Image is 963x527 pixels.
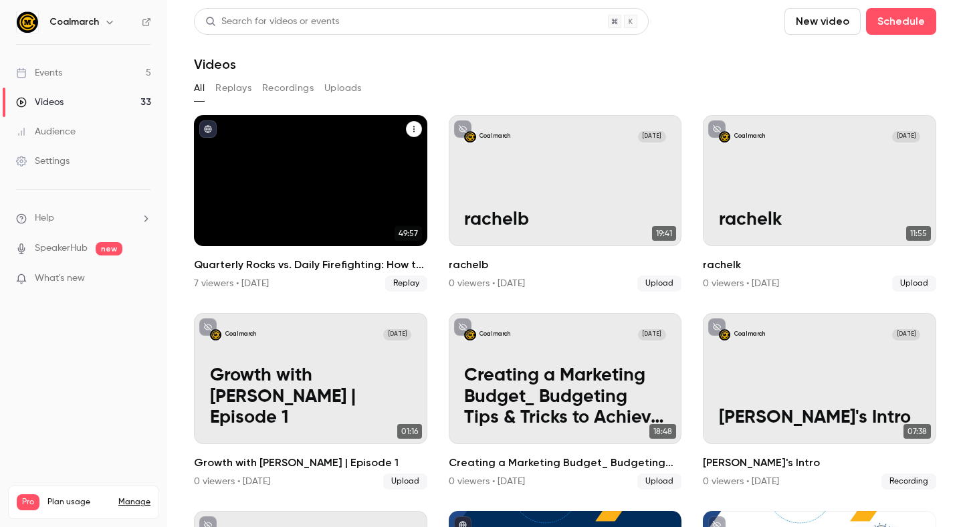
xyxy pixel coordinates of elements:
span: [DATE] [892,131,920,142]
h1: Videos [194,56,236,72]
span: What's new [35,272,85,286]
span: Help [35,211,54,225]
button: published [199,120,217,138]
a: Manage [118,497,150,508]
button: unpublished [199,318,217,336]
div: Search for videos or events [205,15,339,29]
p: Coalmarch [479,330,510,338]
p: Growth with [PERSON_NAME] | Episode 1 [210,365,412,429]
p: Creating a Marketing Budget_ Budgeting Tips & Tricks to Achieve Your Business Goals [464,365,666,429]
a: SpeakerHub [35,241,88,255]
span: Plan usage [47,497,110,508]
div: Events [16,66,62,80]
p: rachelk [719,209,921,231]
h2: rachelk [703,257,936,273]
span: Recording [881,473,936,490]
span: Upload [637,276,681,292]
h2: rachelb [449,257,682,273]
span: [DATE] [638,329,666,340]
p: [PERSON_NAME]'s Intro [719,407,921,429]
li: help-dropdown-opener [16,211,151,225]
a: Creating a Marketing Budget_ Budgeting Tips & Tricks to Achieve Your Business GoalsCoalmarch[DATE... [449,313,682,490]
button: Schedule [866,8,936,35]
span: Upload [892,276,936,292]
button: All [194,78,205,99]
div: 0 viewers • [DATE] [194,475,270,488]
p: rachelb [464,209,666,231]
p: Coalmarch [734,132,765,140]
button: New video [784,8,861,35]
li: Mark's Intro [703,313,936,490]
span: Pro [17,494,39,510]
button: Replays [215,78,251,99]
span: [DATE] [892,329,920,340]
span: [DATE] [638,131,666,142]
h6: Coalmarch [49,15,99,29]
div: 0 viewers • [DATE] [449,475,525,488]
button: unpublished [454,120,471,138]
span: 49:57 [395,226,422,241]
p: Coalmarch [479,132,510,140]
button: Uploads [324,78,362,99]
div: Videos [16,96,64,109]
p: Coalmarch [225,330,256,338]
a: rachelbCoalmarch[DATE]rachelb19:41rachelb0 viewers • [DATE]Upload [449,115,682,292]
h2: Creating a Marketing Budget_ Budgeting Tips & Tricks to Achieve Your Business Goals [449,455,682,471]
iframe: Noticeable Trigger [135,273,151,285]
h2: [PERSON_NAME]'s Intro [703,455,936,471]
span: new [96,242,122,255]
div: 7 viewers • [DATE] [194,277,269,290]
button: Recordings [262,78,314,99]
span: 11:55 [906,226,931,241]
li: Creating a Marketing Budget_ Budgeting Tips & Tricks to Achieve Your Business Goals [449,313,682,490]
section: Videos [194,8,936,519]
span: 19:41 [652,226,676,241]
a: 49:57Quarterly Rocks vs. Daily Firefighting: How to Set Actionable Goals That Stick For 20267 vie... [194,115,427,292]
li: Growth with Jeff | Episode 1 [194,313,427,490]
div: 0 viewers • [DATE] [449,277,525,290]
a: Mark's IntroCoalmarch[DATE][PERSON_NAME]'s Intro07:38[PERSON_NAME]'s Intro0 viewers • [DATE]Recor... [703,313,936,490]
div: Audience [16,125,76,138]
a: rachelkCoalmarch[DATE]rachelk11:55rachelk0 viewers • [DATE]Upload [703,115,936,292]
button: unpublished [708,318,726,336]
h2: Growth with [PERSON_NAME] | Episode 1 [194,455,427,471]
a: Growth with Jeff | Episode 1Coalmarch[DATE]Growth with [PERSON_NAME] | Episode 101:16Growth with ... [194,313,427,490]
span: [DATE] [383,329,411,340]
span: 01:16 [397,424,422,439]
div: Settings [16,154,70,168]
button: unpublished [708,120,726,138]
span: Replay [385,276,427,292]
button: unpublished [454,318,471,336]
li: rachelb [449,115,682,292]
h2: Quarterly Rocks vs. Daily Firefighting: How to Set Actionable Goals That Stick For 2026 [194,257,427,273]
span: 18:48 [649,424,676,439]
span: Upload [383,473,427,490]
div: 0 viewers • [DATE] [703,277,779,290]
img: Coalmarch [17,11,38,33]
div: 0 viewers • [DATE] [703,475,779,488]
span: 07:38 [903,424,931,439]
li: rachelk [703,115,936,292]
li: Quarterly Rocks vs. Daily Firefighting: How to Set Actionable Goals That Stick For 2026 [194,115,427,292]
span: Upload [637,473,681,490]
p: Coalmarch [734,330,765,338]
